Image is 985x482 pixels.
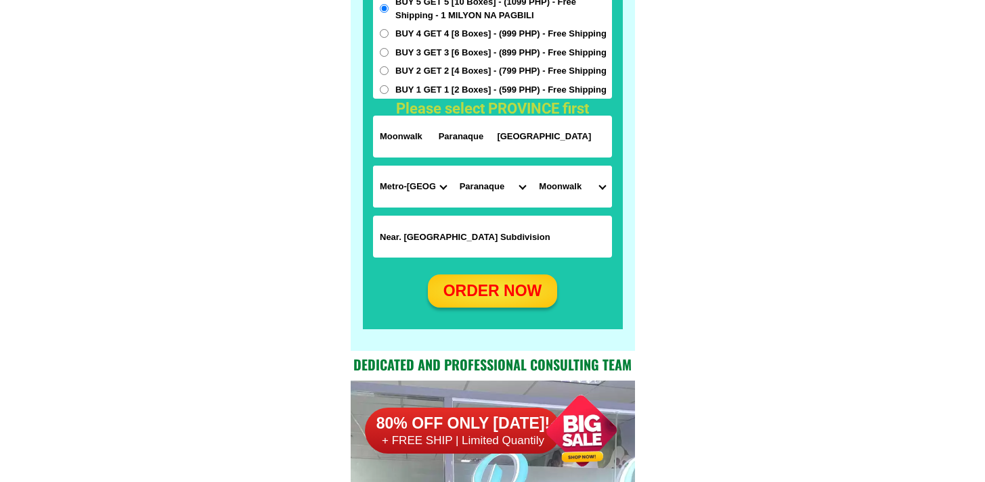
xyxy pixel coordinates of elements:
[364,97,621,120] h1: Please select PROVINCE first
[395,64,607,78] span: BUY 2 GET 2 [4 Boxes] - (799 PHP) - Free Shipping
[395,27,607,41] span: BUY 4 GET 4 [8 Boxes] - (999 PHP) - Free Shipping
[380,4,389,13] input: BUY 5 GET 5 [10 Boxes] - (1099 PHP) - Free Shipping - 1 MILYON NA PAGBILI
[380,85,389,94] input: BUY 1 GET 1 [2 Boxes] - (599 PHP) - Free Shipping
[532,166,612,208] select: Select commune
[395,83,607,97] span: BUY 1 GET 1 [2 Boxes] - (599 PHP) - Free Shipping
[364,433,561,448] h6: + FREE SHIP | Limited Quantily
[373,216,612,258] input: Input LANDMARKOFLOCATION
[364,413,561,433] h6: 80% OFF ONLY [DATE]!
[373,116,612,158] input: Input address
[380,66,389,75] input: BUY 2 GET 2 [4 Boxes] - (799 PHP) - Free Shipping
[380,29,389,38] input: BUY 4 GET 4 [8 Boxes] - (999 PHP) - Free Shipping
[427,279,556,303] div: ORDER NOW
[380,48,389,57] input: BUY 3 GET 3 [6 Boxes] - (899 PHP) - Free Shipping
[453,166,533,208] select: Select district
[351,354,635,375] h2: Dedicated and professional consulting team
[395,46,607,59] span: BUY 3 GET 3 [6 Boxes] - (899 PHP) - Free Shipping
[373,166,453,208] select: Select province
